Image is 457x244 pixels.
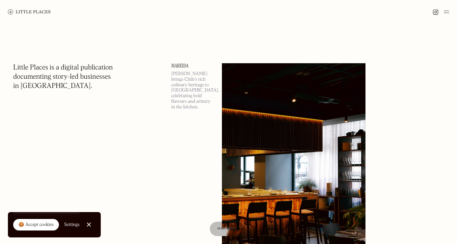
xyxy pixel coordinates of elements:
div: Settings [64,222,80,227]
a: Settings [64,217,80,232]
a: 🍪 Accept cookies [13,219,59,231]
a: Mareida [171,63,214,68]
a: Close Cookie Popup [82,218,95,231]
div: 🍪 Accept cookies [18,222,54,228]
span: Map view [218,227,237,230]
p: [PERSON_NAME] brings Chile’s rich culinary heritage to [GEOGRAPHIC_DATA], celebrating bold flavou... [171,71,214,110]
a: Map view [210,222,245,236]
h1: Little Places is a digital publication documenting story-led businesses in [GEOGRAPHIC_DATA]. [13,63,113,91]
